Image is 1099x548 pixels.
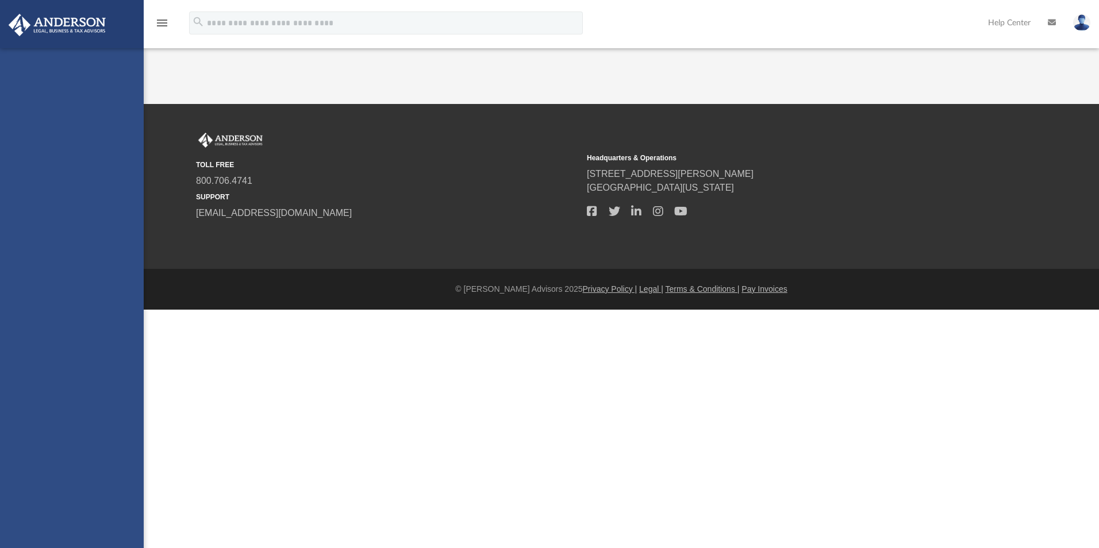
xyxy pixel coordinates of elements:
a: menu [155,22,169,30]
div: © [PERSON_NAME] Advisors 2025 [144,283,1099,295]
img: User Pic [1073,14,1090,31]
a: Pay Invoices [741,284,787,294]
a: Terms & Conditions | [666,284,740,294]
i: search [192,16,205,28]
small: TOLL FREE [196,160,579,170]
a: [GEOGRAPHIC_DATA][US_STATE] [587,183,734,192]
small: Headquarters & Operations [587,153,970,163]
img: Anderson Advisors Platinum Portal [196,133,265,148]
img: Anderson Advisors Platinum Portal [5,14,109,36]
a: Privacy Policy | [583,284,637,294]
a: [EMAIL_ADDRESS][DOMAIN_NAME] [196,208,352,218]
a: [STREET_ADDRESS][PERSON_NAME] [587,169,754,179]
a: Legal | [639,284,663,294]
a: 800.706.4741 [196,176,252,186]
i: menu [155,16,169,30]
small: SUPPORT [196,192,579,202]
